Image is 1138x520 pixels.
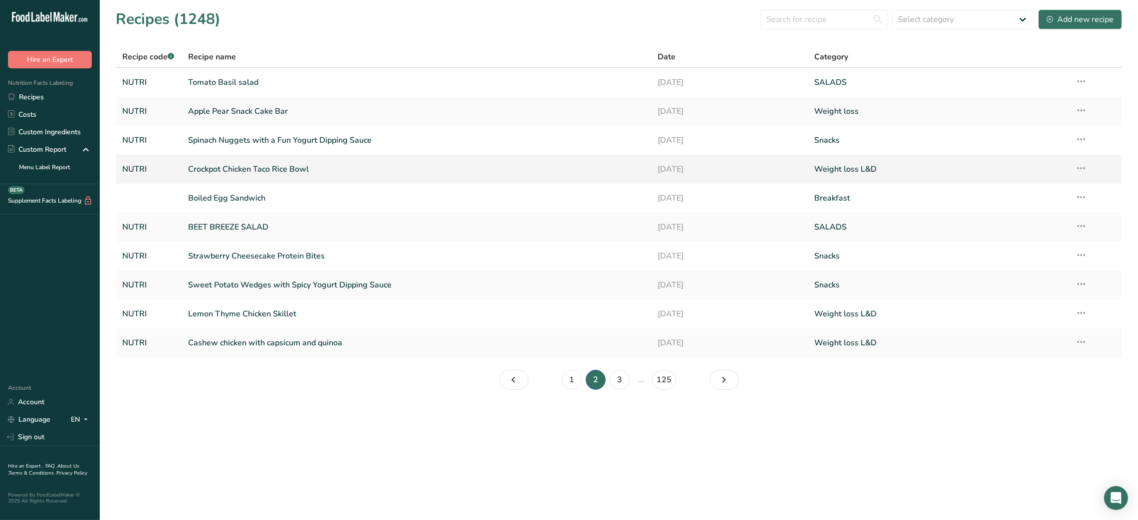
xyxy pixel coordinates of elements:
[188,332,646,353] a: Cashew chicken with capsicum and quinoa
[658,246,802,266] a: [DATE]
[56,470,87,477] a: Privacy Policy
[8,51,92,68] button: Hire an Expert
[8,492,92,504] div: Powered By FoodLabelMaker © 2025 All Rights Reserved
[122,159,176,180] a: NUTRI
[658,159,802,180] a: [DATE]
[122,274,176,295] a: NUTRI
[610,370,630,390] a: Page 3.
[122,332,176,353] a: NUTRI
[122,303,176,324] a: NUTRI
[814,246,1063,266] a: Snacks
[188,101,646,122] a: Apple Pear Snack Cake Bar
[814,332,1063,353] a: Weight loss L&D
[8,463,79,477] a: About Us .
[8,411,50,428] a: Language
[188,188,646,209] a: Boiled Egg Sandwich
[122,72,176,93] a: NUTRI
[658,303,802,324] a: [DATE]
[45,463,57,470] a: FAQ .
[188,303,646,324] a: Lemon Thyme Chicken Skillet
[122,217,176,238] a: NUTRI
[8,144,66,155] div: Custom Report
[188,72,646,93] a: Tomato Basil salad
[122,130,176,151] a: NUTRI
[8,186,24,194] div: BETA
[658,130,802,151] a: [DATE]
[188,246,646,266] a: Strawberry Cheesecake Protein Bites
[499,370,528,390] a: Page 1.
[658,188,802,209] a: [DATE]
[814,217,1063,238] a: SALADS
[760,9,888,29] input: Search for recipe
[658,274,802,295] a: [DATE]
[658,332,802,353] a: [DATE]
[188,51,236,63] span: Recipe name
[122,101,176,122] a: NUTRI
[188,217,646,238] a: BEET BREEZE SALAD
[188,274,646,295] a: Sweet Potato Wedges with Spicy Yogurt Dipping Sauce
[562,370,582,390] a: Page 1.
[814,188,1063,209] a: Breakfast
[814,303,1063,324] a: Weight loss L&D
[1104,486,1128,510] div: Open Intercom Messenger
[814,274,1063,295] a: Snacks
[122,51,174,62] span: Recipe code
[814,72,1063,93] a: SALADS
[71,414,92,426] div: EN
[658,101,802,122] a: [DATE]
[814,159,1063,180] a: Weight loss L&D
[122,246,176,266] a: NUTRI
[814,51,848,63] span: Category
[814,130,1063,151] a: Snacks
[658,72,802,93] a: [DATE]
[8,463,43,470] a: Hire an Expert .
[116,8,221,30] h1: Recipes (1248)
[652,370,676,390] a: Page 125.
[1038,9,1122,29] button: Add new recipe
[188,159,646,180] a: Crockpot Chicken Taco Rice Bowl
[188,130,646,151] a: Spinach Nuggets with a Fun Yogurt Dipping Sauce
[658,217,802,238] a: [DATE]
[658,51,676,63] span: Date
[8,470,56,477] a: Terms & Conditions .
[814,101,1063,122] a: Weight loss
[1047,13,1114,25] div: Add new recipe
[710,370,739,390] a: Page 3.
